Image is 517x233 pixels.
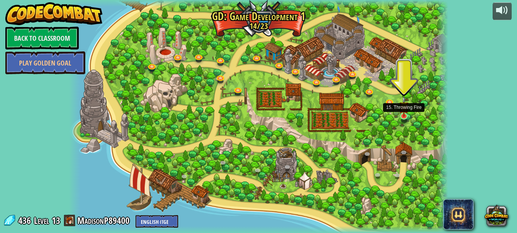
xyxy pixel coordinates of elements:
[5,27,79,49] a: Back to Classroom
[77,214,132,227] a: MadisonP89400
[18,214,33,227] span: 436
[493,2,512,20] button: Adjust volume
[5,2,103,25] img: CodeCombat - Learn how to code by playing a game
[5,51,85,74] a: Play Golden Goal
[399,96,408,116] img: level-banner-started.png
[52,214,60,227] span: 13
[34,214,49,227] span: Level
